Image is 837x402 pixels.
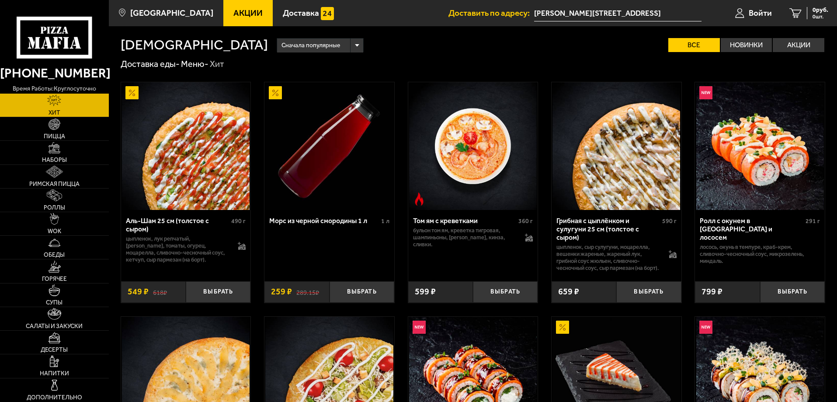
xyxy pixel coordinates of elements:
[121,38,268,52] h1: [DEMOGRAPHIC_DATA]
[700,244,820,265] p: лосось, окунь в темпуре, краб-крем, сливочно-чесночный соус, микрозелень, миндаль.
[27,395,82,401] span: Дополнительно
[121,59,180,69] a: Доставка еды-
[126,235,229,263] p: цыпленок, лук репчатый, [PERSON_NAME], томаты, огурец, моцарелла, сливочно-чесночный соус, кетчуп...
[26,323,83,329] span: Салаты и закуски
[231,217,246,225] span: 490 г
[534,5,702,21] input: Ваш адрес доставки
[695,82,825,210] a: НовинкаРолл с окунем в темпуре и лососем
[210,59,224,70] div: Хит
[42,276,67,282] span: Горячее
[552,82,680,210] img: Грибная с цыплёнком и сулугуни 25 см (толстое с сыром)
[662,217,677,225] span: 590 г
[552,82,681,210] a: Грибная с цыплёнком и сулугуни 25 см (толстое с сыром)
[40,371,69,377] span: Напитки
[283,9,319,17] span: Доставка
[186,281,250,303] button: Выбрать
[413,321,426,334] img: Новинка
[381,217,389,225] span: 1 л
[749,9,772,17] span: Войти
[699,86,712,99] img: Новинка
[699,321,712,334] img: Новинка
[269,217,379,225] div: Морс из черной смородины 1 л
[773,38,824,52] label: Акции
[125,86,139,99] img: Акционный
[264,82,394,210] a: АкционныйМорс из черной смородины 1 л
[269,86,282,99] img: Акционный
[48,228,61,234] span: WOK
[813,14,828,19] span: 0 шт.
[806,217,820,225] span: 291 г
[700,217,803,241] div: Ролл с окунем в [GEOGRAPHIC_DATA] и лососем
[181,59,208,69] a: Меню-
[518,217,533,225] span: 360 г
[41,347,68,353] span: Десерты
[409,82,537,210] img: Том ям с креветками
[281,37,340,54] span: Сначала популярные
[49,110,60,116] span: Хит
[130,9,213,17] span: [GEOGRAPHIC_DATA]
[128,287,149,296] span: 549 ₽
[29,181,80,187] span: Римская пицца
[721,38,772,52] label: Новинки
[265,82,393,210] img: Морс из черной смородины 1 л
[668,38,720,52] label: Все
[702,287,722,296] span: 799 ₽
[448,9,534,17] span: Доставить по адресу:
[413,227,517,248] p: бульон том ям, креветка тигровая, шампиньоны, [PERSON_NAME], кинза, сливки.
[556,217,660,241] div: Грибная с цыплёнком и сулугуни 25 см (толстое с сыром)
[42,157,67,163] span: Наборы
[321,7,334,20] img: 15daf4d41897b9f0e9f617042186c801.svg
[616,281,681,303] button: Выбрать
[233,9,263,17] span: Акции
[271,287,292,296] span: 259 ₽
[126,217,229,233] div: Аль-Шам 25 см (толстое с сыром)
[408,82,538,210] a: Острое блюдоТом ям с креветками
[760,281,825,303] button: Выбрать
[413,192,426,206] img: Острое блюдо
[473,281,538,303] button: Выбрать
[44,205,65,211] span: Роллы
[44,133,65,140] span: Пицца
[556,321,569,334] img: Акционный
[46,300,63,306] span: Супы
[44,252,65,258] span: Обеды
[121,82,251,210] a: АкционныйАль-Шам 25 см (толстое с сыром)
[122,82,250,210] img: Аль-Шам 25 см (толстое с сыром)
[296,287,319,296] s: 289.15 ₽
[556,244,660,272] p: цыпленок, сыр сулугуни, моцарелла, вешенки жареные, жареный лук, грибной соус Жюльен, сливочно-че...
[413,217,517,225] div: Том ям с креветками
[415,287,436,296] span: 599 ₽
[153,287,167,296] s: 618 ₽
[813,7,828,13] span: 0 руб.
[330,281,394,303] button: Выбрать
[558,287,579,296] span: 659 ₽
[696,82,824,210] img: Ролл с окунем в темпуре и лососем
